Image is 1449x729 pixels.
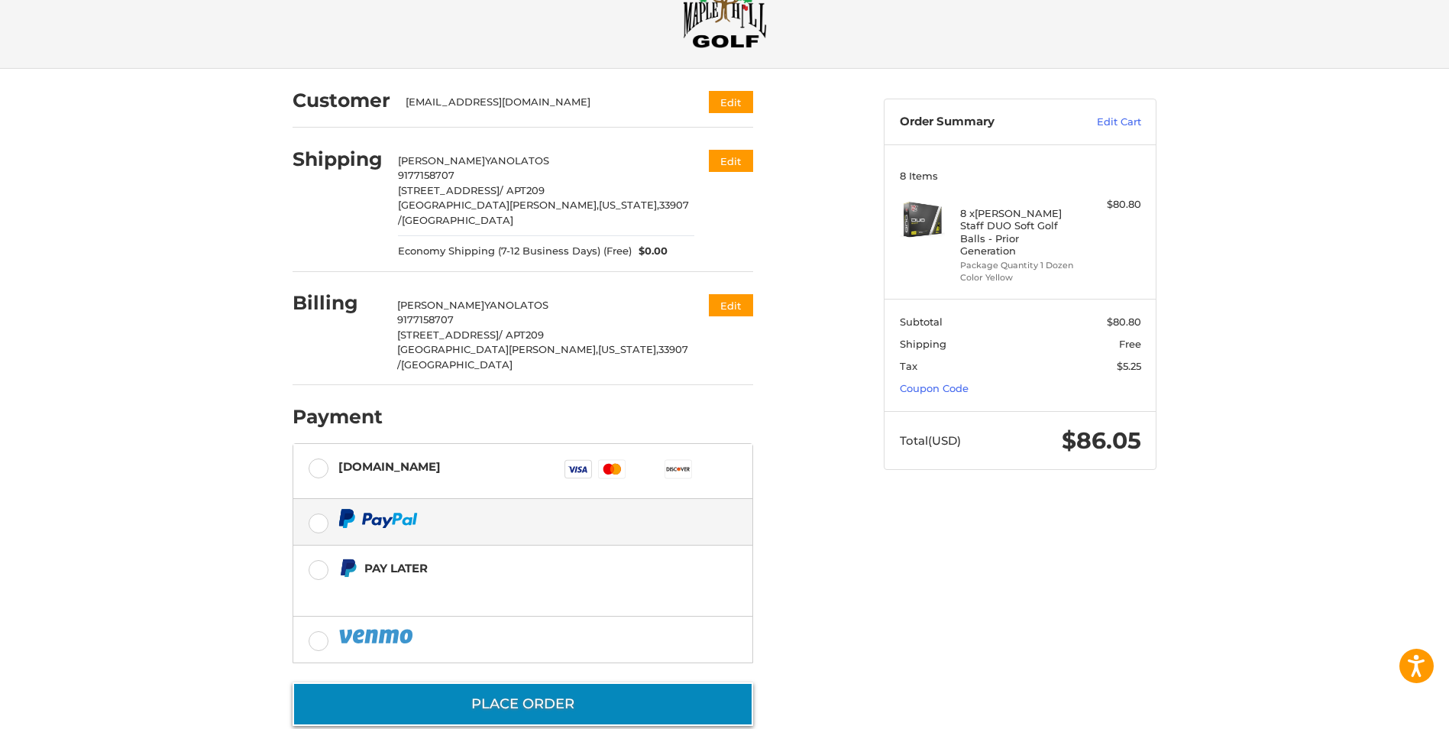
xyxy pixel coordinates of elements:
[1062,426,1141,455] span: $86.05
[397,343,688,371] span: 33907 /
[485,154,549,167] span: YANOLATOS
[900,360,917,372] span: Tax
[397,299,484,311] span: [PERSON_NAME]
[960,259,1077,272] li: Package Quantity 1 Dozen
[293,291,382,315] h2: Billing
[398,199,689,226] span: 33907 /
[402,214,513,226] span: [GEOGRAPHIC_DATA]
[900,338,946,350] span: Shipping
[398,244,632,259] span: Economy Shipping (7-12 Business Days) (Free)
[1117,360,1141,372] span: $5.25
[293,682,753,726] button: Place Order
[338,559,357,578] img: Pay Later icon
[397,329,499,341] span: [STREET_ADDRESS]
[338,584,658,598] iframe: PayPal Message 1
[900,433,961,448] span: Total (USD)
[900,382,969,394] a: Coupon Code
[900,115,1064,130] h3: Order Summary
[293,405,383,429] h2: Payment
[397,313,454,326] span: 9177158707
[398,199,599,211] span: [GEOGRAPHIC_DATA][PERSON_NAME],
[709,91,753,113] button: Edit
[293,89,390,112] h2: Customer
[500,184,545,196] span: / APT209
[397,343,598,355] span: [GEOGRAPHIC_DATA][PERSON_NAME],
[338,509,418,528] img: PayPal icon
[398,169,454,181] span: 9177158707
[364,556,657,581] div: Pay Later
[338,454,441,479] div: [DOMAIN_NAME]
[900,316,943,328] span: Subtotal
[1064,115,1141,130] a: Edit Cart
[598,343,658,355] span: [US_STATE],
[709,150,753,172] button: Edit
[398,184,500,196] span: [STREET_ADDRESS]
[499,329,544,341] span: / APT209
[401,358,513,371] span: [GEOGRAPHIC_DATA]
[1107,316,1141,328] span: $80.80
[599,199,659,211] span: [US_STATE],
[1119,338,1141,350] span: Free
[1081,197,1141,212] div: $80.80
[398,154,485,167] span: [PERSON_NAME]
[338,627,416,646] img: PayPal icon
[900,170,1141,182] h3: 8 Items
[293,147,383,171] h2: Shipping
[709,294,753,316] button: Edit
[406,95,680,110] div: [EMAIL_ADDRESS][DOMAIN_NAME]
[960,271,1077,284] li: Color Yellow
[632,244,668,259] span: $0.00
[960,207,1077,257] h4: 8 x [PERSON_NAME] Staff DUO Soft Golf Balls - Prior Generation
[484,299,548,311] span: YANOLATOS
